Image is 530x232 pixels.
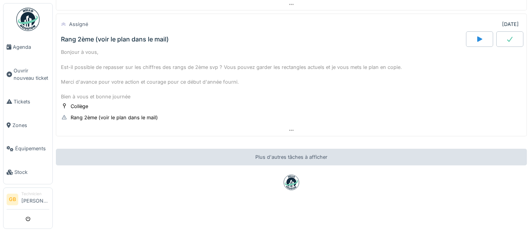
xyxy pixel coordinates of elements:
a: Tickets [3,90,52,113]
div: Technicien [21,191,49,197]
span: Équipements [15,145,49,152]
div: Rang 2ème (voir le plan dans le mail) [71,114,158,121]
li: [PERSON_NAME] [21,191,49,208]
a: Ouvrir nouveau ticket [3,59,52,90]
div: [DATE] [502,21,519,28]
span: Agenda [13,43,49,51]
a: Zones [3,113,52,137]
a: Agenda [3,35,52,59]
a: Équipements [3,137,52,161]
span: Zones [12,122,49,129]
img: badge-BVDL4wpA.svg [284,175,299,190]
img: Badge_color-CXgf-gQk.svg [16,8,40,31]
li: GB [7,194,18,205]
a: GB Technicien[PERSON_NAME] [7,191,49,210]
span: Stock [14,168,49,176]
a: Stock [3,160,52,184]
span: Tickets [14,98,49,105]
div: Bonjour à vous, Est-il possible de repasser sur les chiffres des rangs de 2ème svp ? Vous pouvez ... [61,48,522,100]
span: Ouvrir nouveau ticket [14,67,49,82]
div: Plus d'autres tâches à afficher [56,149,527,165]
div: Collège [71,103,88,110]
div: Rang 2ème (voir le plan dans le mail) [61,36,169,43]
div: Assigné [69,21,88,28]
